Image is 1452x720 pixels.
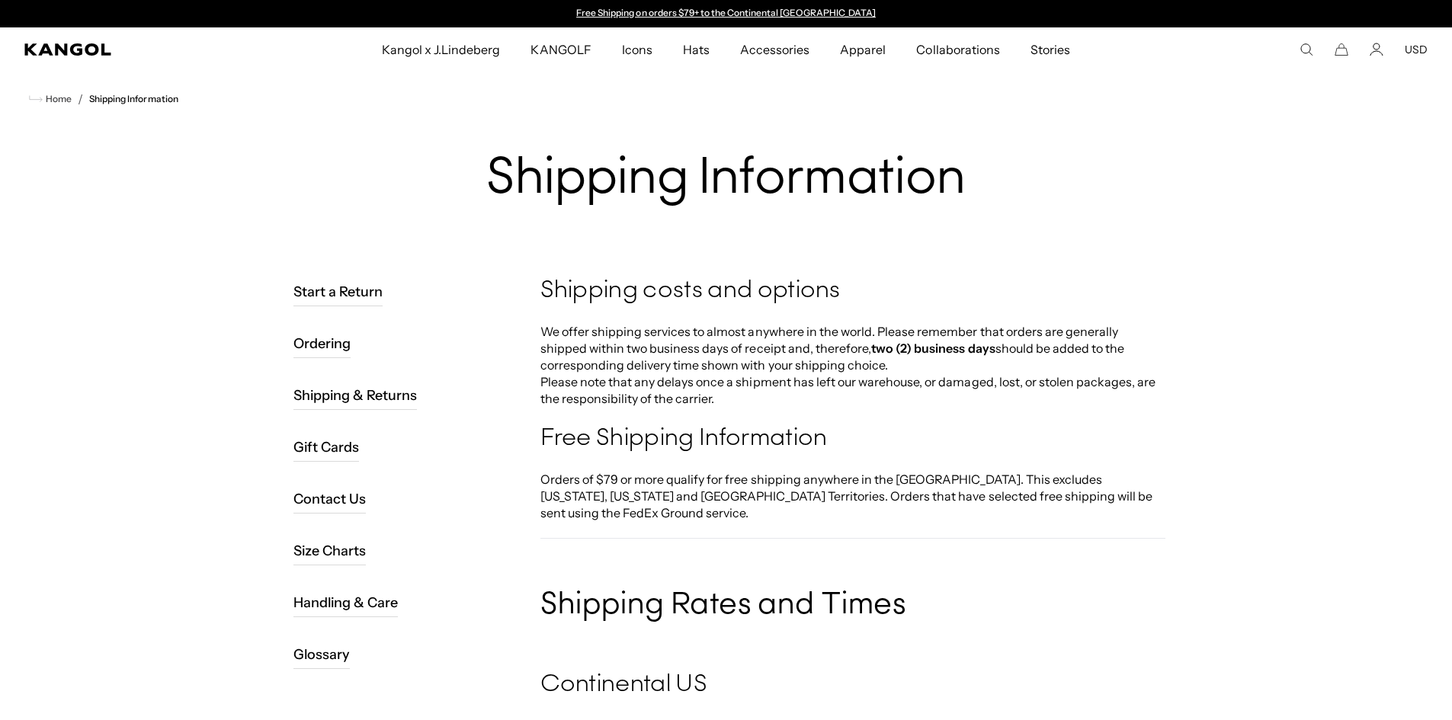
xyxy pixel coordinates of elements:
a: Icons [607,27,668,72]
h3: Shipping Rates and Times [540,589,1165,622]
h4: Shipping costs and options [540,276,1165,306]
a: Apparel [825,27,901,72]
p: Orders of $79 or more qualify for free shipping anywhere in the [GEOGRAPHIC_DATA]. This excludes ... [540,471,1165,521]
a: Kangol x J.Lindeberg [367,27,516,72]
a: Accessories [725,27,825,72]
strong: two (2) business days [871,341,995,356]
a: Free Shipping on orders $79+ to the Continental [GEOGRAPHIC_DATA] [576,7,876,18]
h1: Shipping Information [287,151,1165,209]
a: Account [1370,43,1383,56]
a: Hats [668,27,725,72]
a: Gift Cards [293,433,359,462]
button: Cart [1335,43,1348,56]
summary: Search here [1300,43,1313,56]
span: Stories [1031,27,1070,72]
p: We offer shipping services to almost anywhere in the world. Please remember that orders are gener... [540,323,1165,407]
a: Contact Us [293,485,366,514]
div: Announcement [569,8,883,20]
slideshow-component: Announcement bar [569,8,883,20]
button: USD [1405,43,1428,56]
span: Hats [683,27,710,72]
a: Stories [1015,27,1085,72]
a: Kangol [24,43,252,56]
span: Apparel [840,27,886,72]
a: Glossary [293,640,350,669]
a: KANGOLF [515,27,606,72]
span: Home [43,94,72,104]
h4: Continental US [540,670,1165,700]
a: Start a Return [293,277,383,306]
li: / [72,90,83,108]
span: KANGOLF [530,27,591,72]
span: Kangol x J.Lindeberg [382,27,501,72]
h4: Free Shipping Information [540,424,1165,454]
span: Accessories [740,27,809,72]
span: Icons [622,27,652,72]
a: Size Charts [293,536,366,565]
a: Shipping Information [89,94,178,104]
a: Shipping & Returns [293,381,418,410]
a: Handling & Care [293,588,398,617]
a: Home [29,92,72,106]
a: Ordering [293,329,351,358]
a: Collaborations [901,27,1014,72]
div: 1 of 2 [569,8,883,20]
span: Collaborations [916,27,999,72]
